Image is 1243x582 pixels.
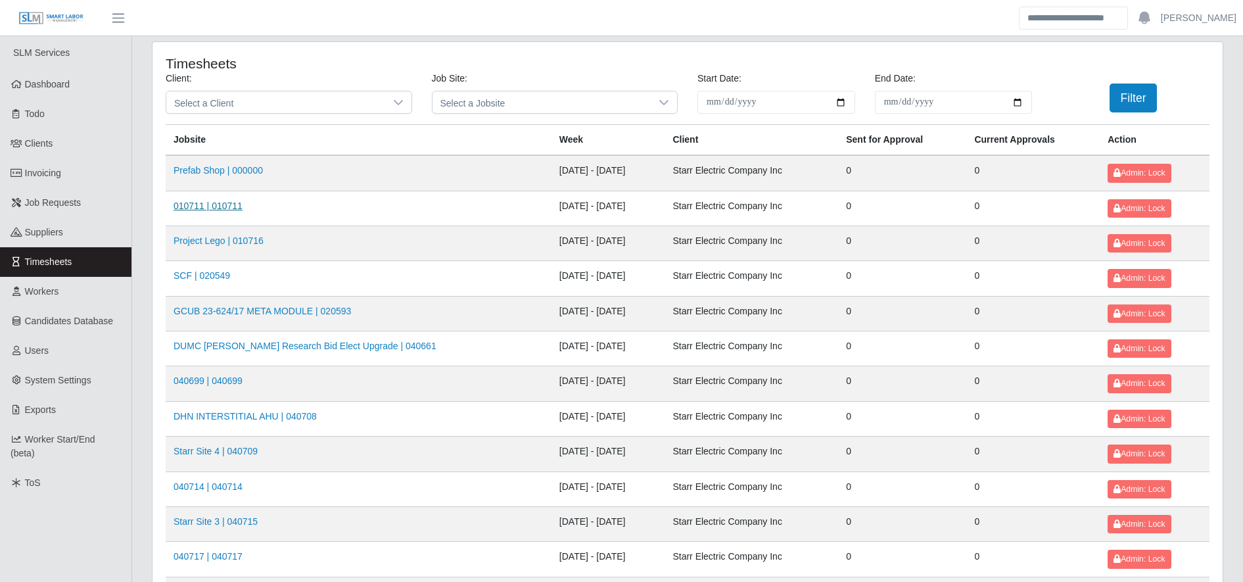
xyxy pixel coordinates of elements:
td: 0 [838,472,966,506]
td: Starr Electric Company Inc [665,437,838,472]
button: Admin: Lock [1108,269,1171,287]
h4: Timesheets [166,55,589,72]
a: Prefab Shop | 000000 [174,165,263,176]
td: 0 [966,261,1100,296]
td: 0 [838,506,966,541]
label: End Date: [875,72,916,85]
td: Starr Electric Company Inc [665,472,838,506]
a: 040699 | 040699 [174,376,243,386]
td: Starr Electric Company Inc [665,542,838,577]
a: Starr Site 3 | 040715 [174,516,258,527]
a: 040717 | 040717 [174,551,243,562]
td: [DATE] - [DATE] [551,401,665,436]
td: [DATE] - [DATE] [551,331,665,366]
span: Admin: Lock [1114,274,1165,283]
label: Start Date: [697,72,741,85]
td: Starr Electric Company Inc [665,366,838,401]
td: [DATE] - [DATE] [551,155,665,191]
td: 0 [966,366,1100,401]
img: SLM Logo [18,11,84,26]
span: Dashboard [25,79,70,89]
button: Admin: Lock [1108,550,1171,568]
td: 0 [838,261,966,296]
span: ToS [25,477,41,488]
span: Job Requests [25,197,82,208]
th: Sent for Approval [838,125,966,156]
td: [DATE] - [DATE] [551,506,665,541]
td: 0 [966,155,1100,191]
td: [DATE] - [DATE] [551,472,665,506]
span: Admin: Lock [1114,414,1165,424]
td: [DATE] - [DATE] [551,437,665,472]
td: [DATE] - [DATE] [551,191,665,226]
td: 0 [838,542,966,577]
th: Client [665,125,838,156]
span: Admin: Lock [1114,344,1165,353]
button: Admin: Lock [1108,410,1171,428]
span: Invoicing [25,168,61,178]
a: 010711 | 010711 [174,201,243,211]
span: Admin: Lock [1114,168,1165,178]
span: Select a Client [166,91,385,113]
button: Filter [1110,84,1158,112]
span: Admin: Lock [1114,239,1165,248]
th: Action [1100,125,1209,156]
td: Starr Electric Company Inc [665,296,838,331]
span: Admin: Lock [1114,204,1165,213]
a: DUMC [PERSON_NAME] Research Bid Elect Upgrade | 040661 [174,341,436,351]
th: Week [551,125,665,156]
td: 0 [838,331,966,366]
td: Starr Electric Company Inc [665,331,838,366]
td: 0 [838,155,966,191]
span: Admin: Lock [1114,485,1165,494]
a: 040714 | 040714 [174,481,243,492]
button: Admin: Lock [1108,480,1171,498]
label: Client: [166,72,192,85]
span: Candidates Database [25,316,114,326]
th: Jobsite [166,125,551,156]
td: 0 [966,296,1100,331]
td: Starr Electric Company Inc [665,155,838,191]
td: 0 [966,472,1100,506]
a: DHN INTERSTITIAL AHU | 040708 [174,411,317,422]
span: Admin: Lock [1114,554,1165,564]
td: [DATE] - [DATE] [551,261,665,296]
td: 0 [838,401,966,436]
span: Clients [25,138,53,149]
button: Admin: Lock [1108,199,1171,218]
span: SLM Services [13,47,70,58]
button: Admin: Lock [1108,304,1171,323]
span: Exports [25,404,56,415]
button: Admin: Lock [1108,339,1171,358]
td: [DATE] - [DATE] [551,226,665,260]
td: 0 [966,401,1100,436]
span: Admin: Lock [1114,520,1165,529]
button: Admin: Lock [1108,164,1171,182]
td: Starr Electric Company Inc [665,226,838,260]
td: 0 [966,542,1100,577]
span: Admin: Lock [1114,379,1165,388]
td: 0 [838,366,966,401]
a: [PERSON_NAME] [1161,11,1236,25]
span: Workers [25,286,59,297]
span: Users [25,345,49,356]
a: GCUB 23-624/17 META MODULE | 020593 [174,306,351,316]
button: Admin: Lock [1108,234,1171,253]
span: Select a Jobsite [433,91,651,113]
td: Starr Electric Company Inc [665,261,838,296]
span: Admin: Lock [1114,449,1165,458]
button: Admin: Lock [1108,374,1171,393]
span: Suppliers [25,227,63,237]
span: Admin: Lock [1114,309,1165,318]
td: 0 [838,191,966,226]
span: Worker Start/End (beta) [11,434,95,458]
span: System Settings [25,375,91,385]
td: Starr Electric Company Inc [665,401,838,436]
td: 0 [966,506,1100,541]
span: Todo [25,109,45,119]
td: 0 [838,296,966,331]
td: [DATE] - [DATE] [551,366,665,401]
td: 0 [966,191,1100,226]
td: 0 [838,226,966,260]
a: SCF | 020549 [174,270,230,281]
